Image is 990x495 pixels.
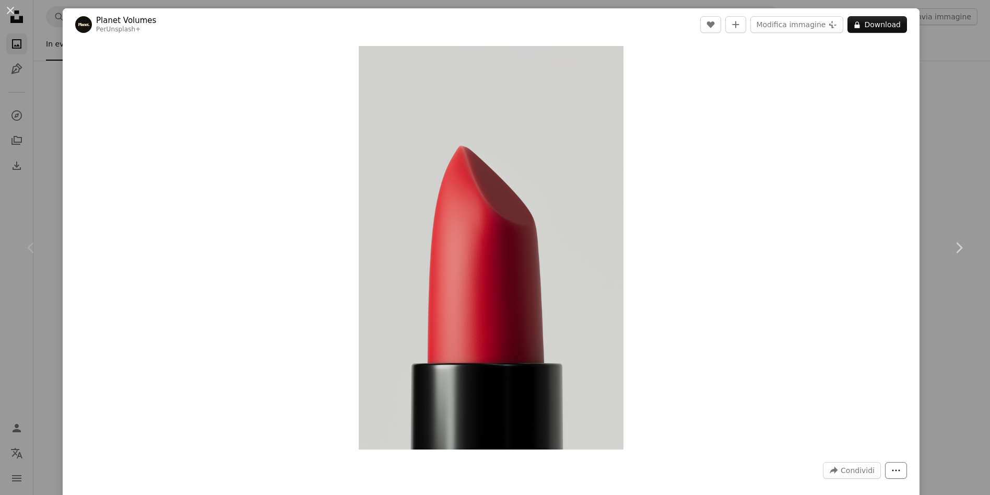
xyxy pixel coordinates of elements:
button: Mi piace [700,16,721,33]
img: Vai al profilo di Planet Volumes [75,16,92,33]
span: Condividi [841,463,875,478]
button: Altre azioni [885,462,907,479]
button: Modifica immagine [750,16,843,33]
a: Planet Volumes [96,15,156,26]
button: Condividi questa immagine [823,462,881,479]
div: Per [96,26,156,34]
img: un primo piano di un rossetto rosso su sfondo bianco [359,46,623,450]
button: Download [847,16,907,33]
a: Unsplash+ [107,26,141,33]
button: Aggiungi alla Collezione [725,16,746,33]
button: Ingrandisci questa immagine [359,46,623,450]
a: Avanti [927,198,990,298]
